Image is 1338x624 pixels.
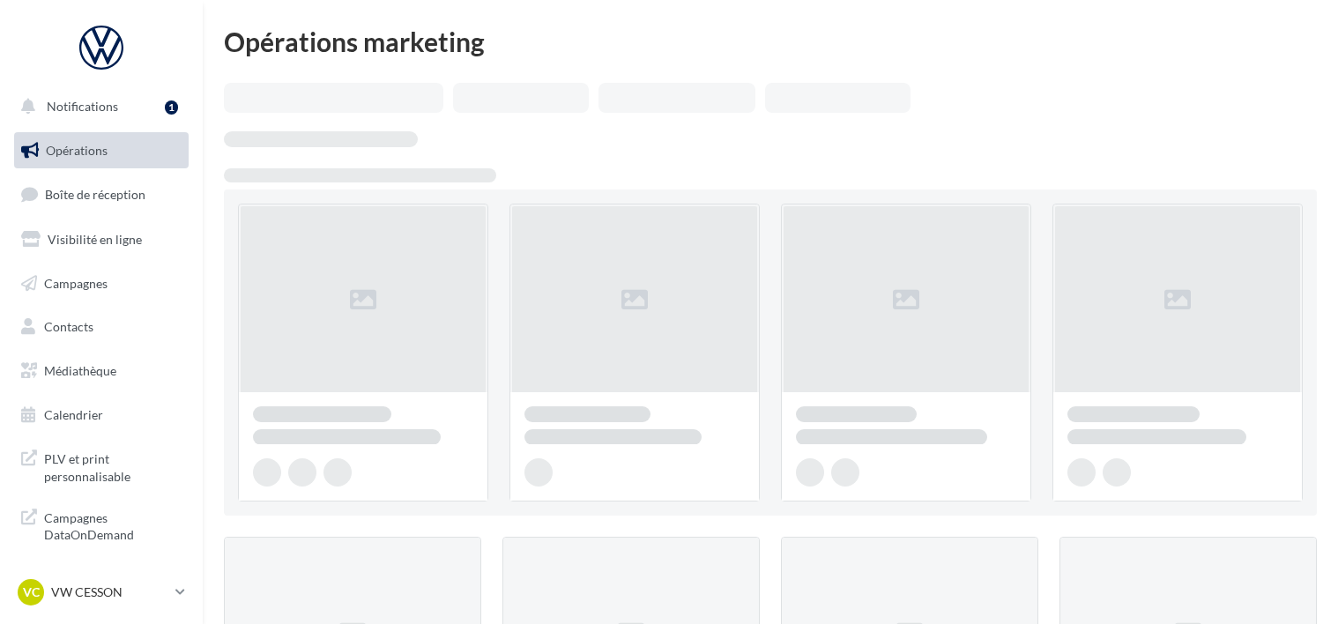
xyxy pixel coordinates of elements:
[165,100,178,115] div: 1
[47,99,118,114] span: Notifications
[11,499,192,551] a: Campagnes DataOnDemand
[46,143,108,158] span: Opérations
[11,88,185,125] button: Notifications 1
[51,583,168,601] p: VW CESSON
[11,265,192,302] a: Campagnes
[11,221,192,258] a: Visibilité en ligne
[11,132,192,169] a: Opérations
[11,353,192,390] a: Médiathèque
[11,397,192,434] a: Calendrier
[44,363,116,378] span: Médiathèque
[45,187,145,202] span: Boîte de réception
[11,175,192,213] a: Boîte de réception
[48,232,142,247] span: Visibilité en ligne
[44,275,108,290] span: Campagnes
[44,319,93,334] span: Contacts
[44,447,182,485] span: PLV et print personnalisable
[44,407,103,422] span: Calendrier
[11,308,192,345] a: Contacts
[224,28,1317,55] div: Opérations marketing
[44,506,182,544] span: Campagnes DataOnDemand
[11,440,192,492] a: PLV et print personnalisable
[23,583,40,601] span: VC
[14,576,189,609] a: VC VW CESSON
